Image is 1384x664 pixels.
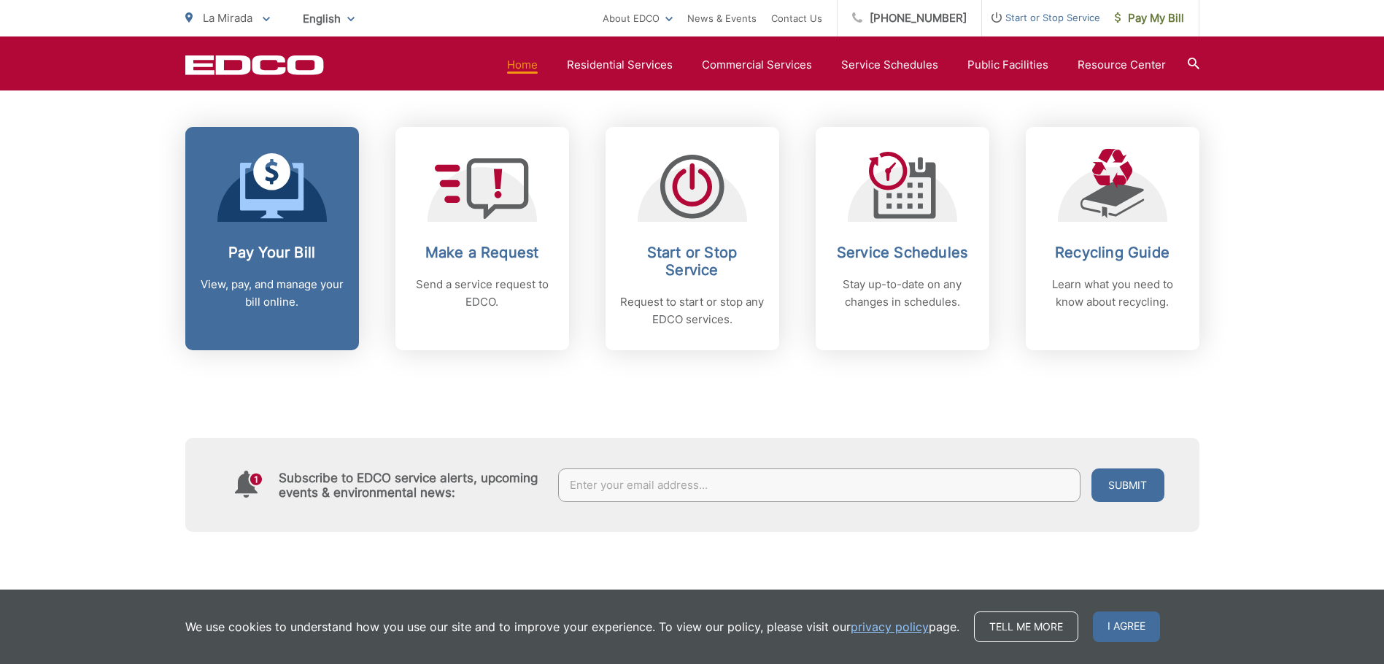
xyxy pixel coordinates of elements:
a: Tell me more [974,611,1078,642]
h2: Pay Your Bill [200,244,344,261]
a: Pay Your Bill View, pay, and manage your bill online. [185,127,359,350]
p: Learn what you need to know about recycling. [1040,276,1185,311]
h2: Service Schedules [830,244,975,261]
a: About EDCO [603,9,673,27]
p: View, pay, and manage your bill online. [200,276,344,311]
p: Stay up-to-date on any changes in schedules. [830,276,975,311]
a: Resource Center [1078,56,1166,74]
h2: Make a Request [410,244,554,261]
a: Residential Services [567,56,673,74]
a: Commercial Services [702,56,812,74]
a: Contact Us [771,9,822,27]
h4: Subscribe to EDCO service alerts, upcoming events & environmental news: [279,471,544,500]
p: Send a service request to EDCO. [410,276,554,311]
a: News & Events [687,9,757,27]
p: Request to start or stop any EDCO services. [620,293,765,328]
h2: Recycling Guide [1040,244,1185,261]
span: La Mirada [203,11,252,25]
span: I agree [1093,611,1160,642]
a: EDCD logo. Return to the homepage. [185,55,324,75]
a: Recycling Guide Learn what you need to know about recycling. [1026,127,1199,350]
h2: Start or Stop Service [620,244,765,279]
a: Make a Request Send a service request to EDCO. [395,127,569,350]
a: Home [507,56,538,74]
a: privacy policy [851,618,929,636]
span: Pay My Bill [1115,9,1184,27]
p: We use cookies to understand how you use our site and to improve your experience. To view our pol... [185,618,959,636]
a: Service Schedules [841,56,938,74]
button: Submit [1091,468,1164,502]
a: Service Schedules Stay up-to-date on any changes in schedules. [816,127,989,350]
span: English [292,6,366,31]
a: Public Facilities [967,56,1048,74]
input: Enter your email address... [558,468,1080,502]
